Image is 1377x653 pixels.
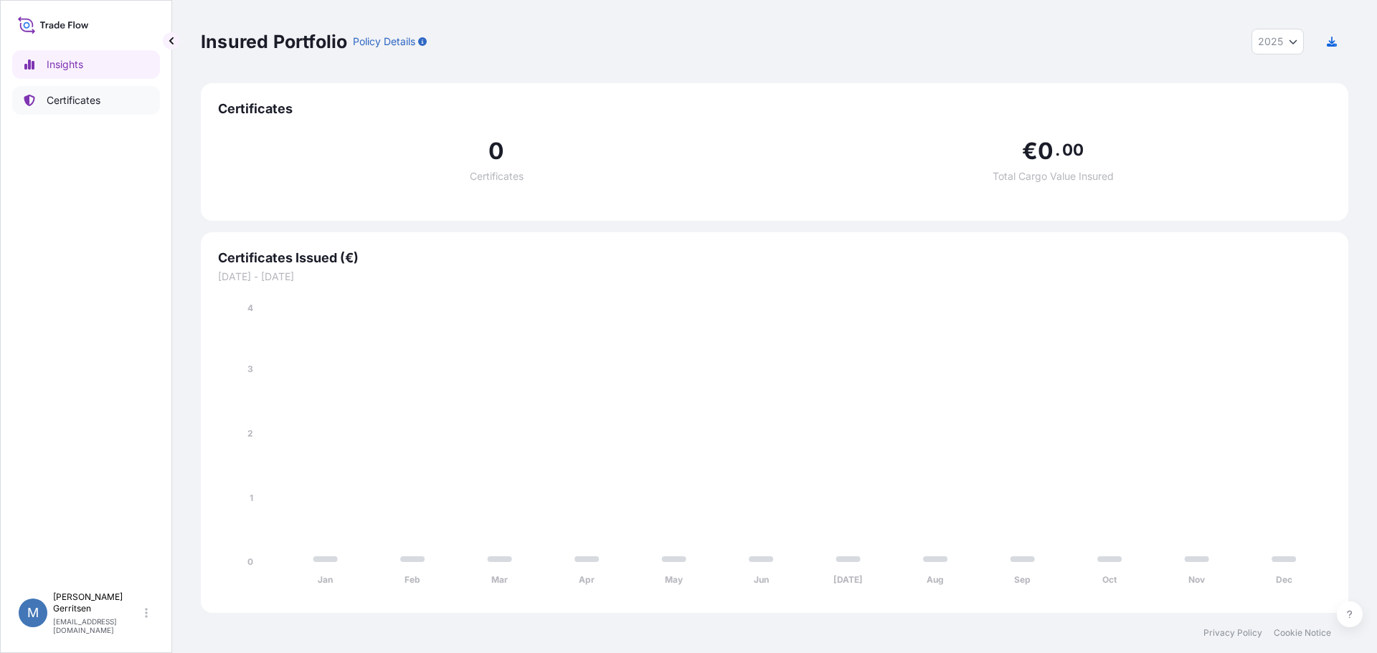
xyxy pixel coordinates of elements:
[491,574,508,585] tspan: Mar
[247,556,253,567] tspan: 0
[47,93,100,108] p: Certificates
[1274,627,1331,639] a: Cookie Notice
[12,86,160,115] a: Certificates
[488,140,504,163] span: 0
[1258,34,1283,49] span: 2025
[1014,574,1031,585] tspan: Sep
[47,57,83,72] p: Insights
[250,492,253,503] tspan: 1
[927,574,944,585] tspan: Aug
[201,30,347,53] p: Insured Portfolio
[353,34,415,49] p: Policy Details
[318,574,333,585] tspan: Jan
[27,606,39,620] span: M
[247,302,253,313] tspan: 4
[579,574,595,585] tspan: Apr
[1062,144,1084,156] span: 00
[833,574,863,585] tspan: [DATE]
[754,574,769,585] tspan: Jun
[1203,627,1262,639] a: Privacy Policy
[1038,140,1054,163] span: 0
[665,574,683,585] tspan: May
[1251,29,1304,54] button: Year Selector
[1022,140,1038,163] span: €
[53,591,142,614] p: [PERSON_NAME] Gerritsen
[218,249,1331,267] span: Certificates Issued (€)
[12,50,160,79] a: Insights
[218,100,1331,118] span: Certificates
[993,171,1114,181] span: Total Cargo Value Insured
[1055,144,1060,156] span: .
[404,574,420,585] tspan: Feb
[53,617,142,634] p: [EMAIL_ADDRESS][DOMAIN_NAME]
[1276,574,1292,585] tspan: Dec
[247,363,253,374] tspan: 3
[470,171,524,181] span: Certificates
[1102,574,1117,585] tspan: Oct
[218,270,1331,284] span: [DATE] - [DATE]
[1188,574,1206,585] tspan: Nov
[247,428,253,439] tspan: 2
